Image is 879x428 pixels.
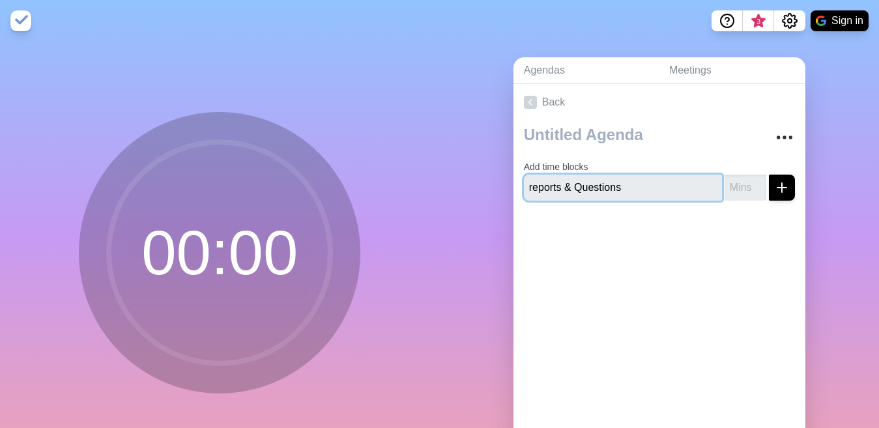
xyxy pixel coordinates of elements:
a: Agendas [513,57,659,84]
span: 3 [753,16,764,27]
img: google logo [816,16,826,26]
button: What’s new [743,10,774,31]
a: Back [513,84,805,121]
label: Add time blocks [524,162,588,172]
button: Help [712,10,743,31]
input: Mins [725,175,766,201]
button: Settings [774,10,805,31]
a: Meetings [659,57,805,84]
button: Sign in [811,10,869,31]
input: Name [524,175,722,201]
button: More [771,124,798,150]
img: timeblocks logo [10,10,31,31]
